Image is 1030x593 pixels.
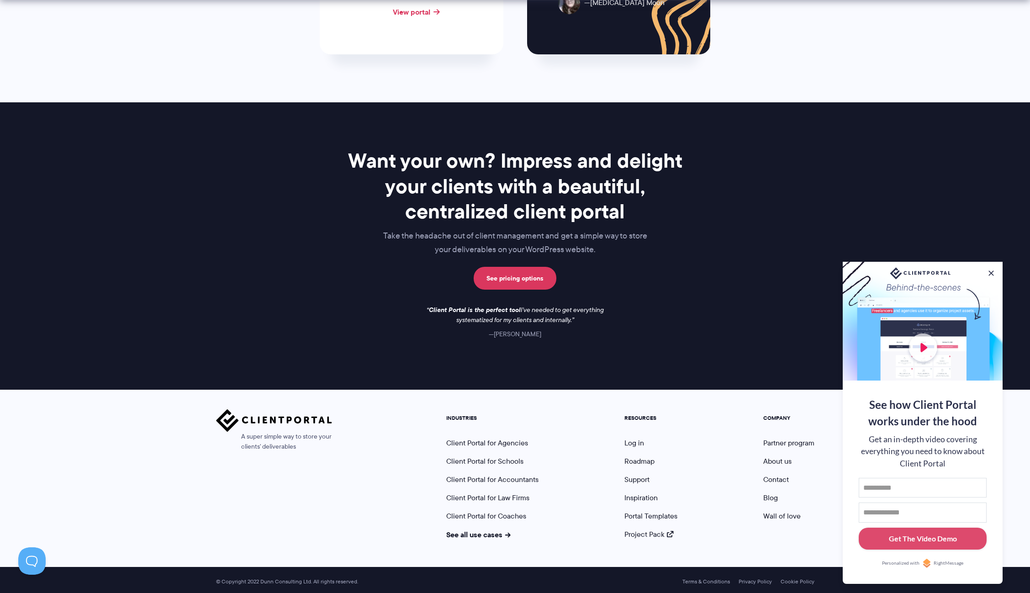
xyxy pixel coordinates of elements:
[882,560,919,567] span: Personalized with
[211,578,363,585] span: © Copyright 2022 Dunn Consulting Ltd. All rights reserved.
[474,267,556,290] a: See pricing options
[333,229,697,257] p: Take the headache out of client management and get a simple way to store your deliverables on you...
[446,438,528,448] a: Client Portal for Agencies
[446,456,523,466] a: Client Portal for Schools
[763,415,814,421] h5: COMPANY
[419,305,611,325] p: I've needed to get everything systematized for my clients and internally.
[624,492,658,503] a: Inspiration
[922,559,931,568] img: Personalized with RightMessage
[781,578,814,585] a: Cookie Policy
[859,559,987,568] a: Personalized withRightMessage
[333,148,697,224] h2: Want your own? Impress and delight your clients with a beautiful, centralized client portal
[763,456,792,466] a: About us
[624,438,644,448] a: Log in
[489,329,541,339] cite: [PERSON_NAME]
[682,578,730,585] a: Terms & Conditions
[739,578,772,585] a: Privacy Policy
[763,511,801,521] a: Wall of love
[446,492,529,503] a: Client Portal for Law Firms
[18,547,46,575] iframe: Toggle Customer Support
[624,415,677,421] h5: RESOURCES
[216,432,332,452] span: A super simple way to store your clients' deliverables
[763,438,814,448] a: Partner program
[763,474,789,485] a: Contact
[429,305,521,315] strong: Client Portal is the perfect tool
[859,528,987,550] button: Get The Video Demo
[763,492,778,503] a: Blog
[624,529,674,540] a: Project Pack
[446,474,539,485] a: Client Portal for Accountants
[393,6,430,17] a: View portal
[934,560,963,567] span: RightMessage
[859,434,987,470] div: Get an in-depth video covering everything you need to know about Client Portal
[446,415,539,421] h5: INDUSTRIES
[889,533,957,544] div: Get The Video Demo
[446,511,526,521] a: Client Portal for Coaches
[446,529,511,540] a: See all use cases
[859,397,987,429] div: See how Client Portal works under the hood
[624,474,650,485] a: Support
[624,456,655,466] a: Roadmap
[624,511,677,521] a: Portal Templates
